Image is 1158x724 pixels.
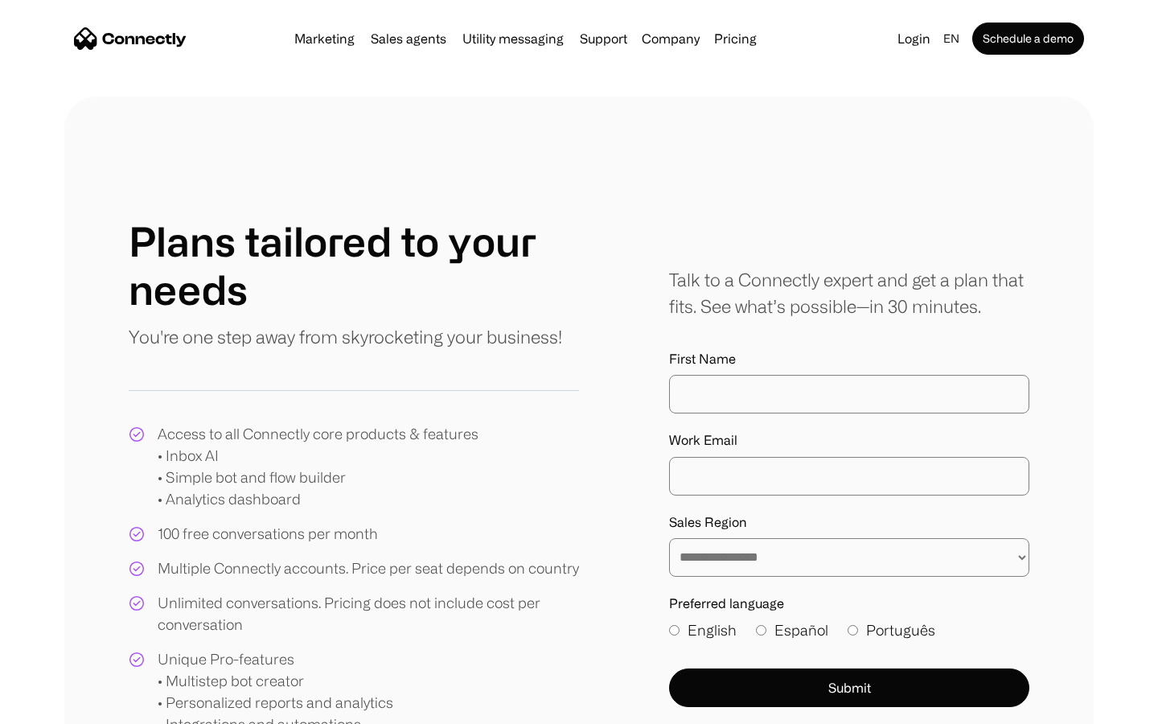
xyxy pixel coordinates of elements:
h1: Plans tailored to your needs [129,217,579,314]
label: Sales Region [669,515,1029,530]
label: Português [848,619,935,641]
input: Español [756,625,766,636]
a: Marketing [288,32,361,45]
div: Multiple Connectly accounts. Price per seat depends on country [158,557,579,579]
a: Utility messaging [456,32,570,45]
p: You're one step away from skyrocketing your business! [129,323,562,350]
a: Support [573,32,634,45]
aside: Language selected: English [16,694,96,718]
ul: Language list [32,696,96,718]
div: Access to all Connectly core products & features • Inbox AI • Simple bot and flow builder • Analy... [158,423,478,510]
label: English [669,619,737,641]
button: Submit [669,668,1029,707]
input: Português [848,625,858,636]
div: Talk to a Connectly expert and get a plan that fits. See what’s possible—in 30 minutes. [669,266,1029,319]
a: Login [891,27,937,50]
a: Pricing [708,32,763,45]
label: Work Email [669,433,1029,448]
div: 100 free conversations per month [158,523,378,545]
input: English [669,625,680,636]
div: Company [642,27,700,50]
label: First Name [669,352,1029,367]
label: Preferred language [669,596,1029,611]
div: Unlimited conversations. Pricing does not include cost per conversation [158,592,579,636]
div: en [943,27,959,50]
a: Sales agents [364,32,453,45]
a: Schedule a demo [972,23,1084,55]
label: Español [756,619,828,641]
